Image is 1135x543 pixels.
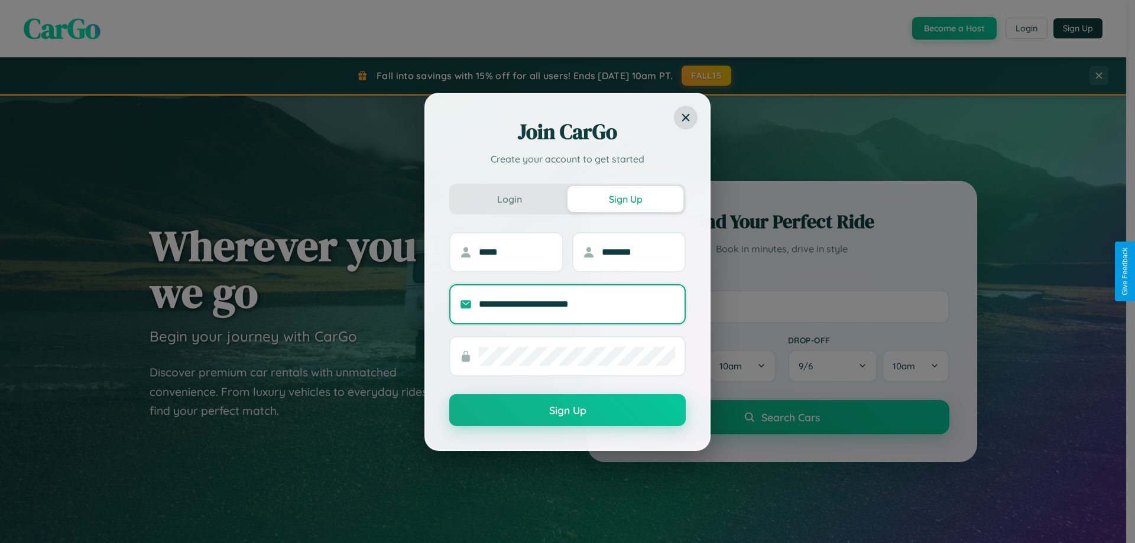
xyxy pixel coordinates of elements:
div: Give Feedback [1121,248,1129,295]
button: Sign Up [449,394,686,426]
h2: Join CarGo [449,118,686,146]
p: Create your account to get started [449,152,686,166]
button: Login [452,186,567,212]
button: Sign Up [567,186,683,212]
